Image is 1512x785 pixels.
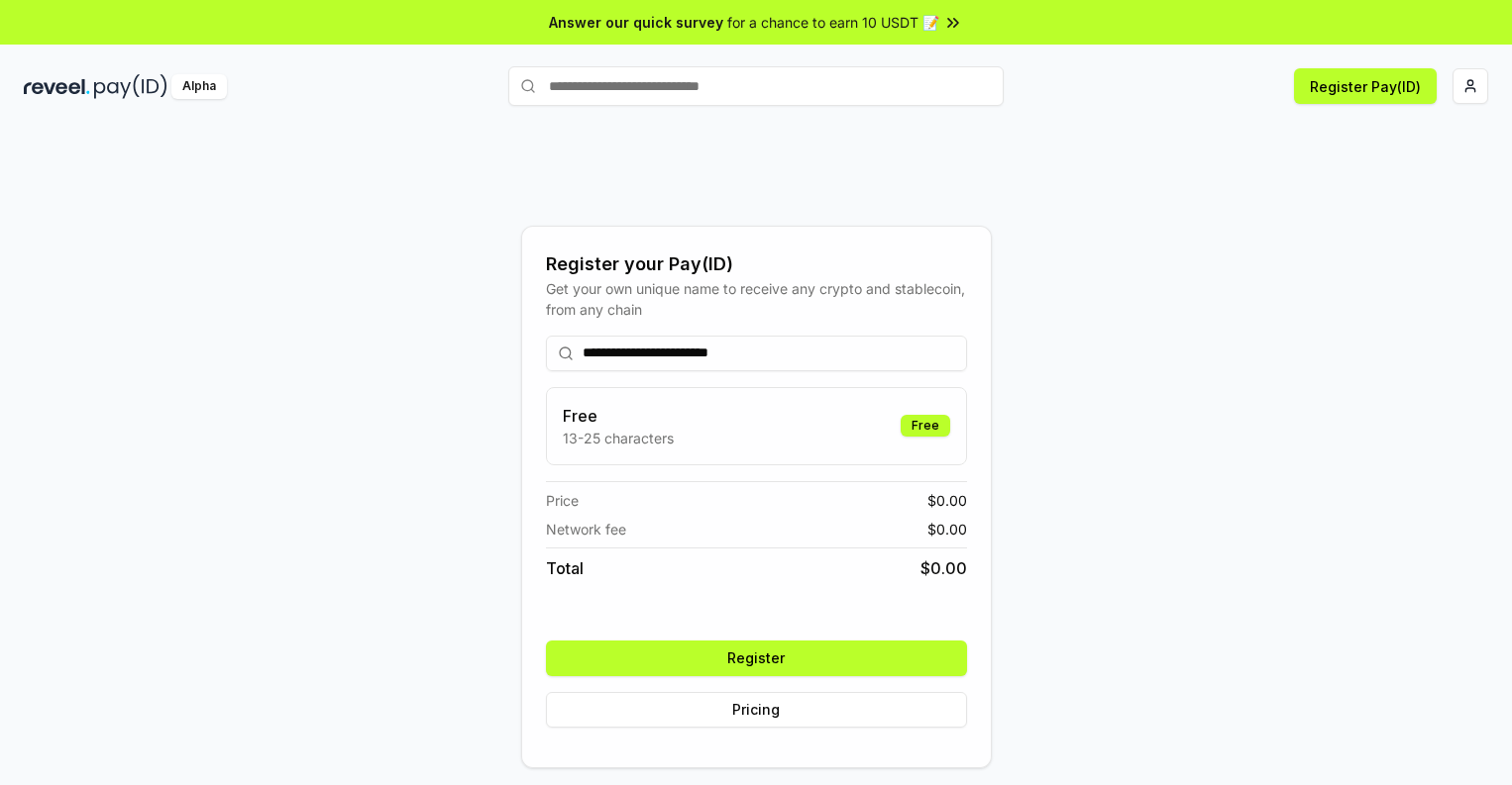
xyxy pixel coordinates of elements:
[1294,68,1437,104] button: Register Pay(ID)
[727,12,939,33] span: for a chance to earn 10 USDT 📝
[901,415,950,437] div: Free
[546,250,967,278] div: Register your Pay(ID)
[94,74,167,99] img: pay_id
[546,692,967,728] button: Pricing
[549,12,723,33] span: Answer our quick survey
[563,404,674,428] h3: Free
[546,640,967,676] button: Register
[563,428,674,448] p: 13-25 characters
[927,519,967,540] span: $ 0.00
[546,278,967,320] div: Get your own unique name to receive any crypto and stablecoin, from any chain
[171,74,227,99] div: Alpha
[546,556,584,580] span: Total
[546,490,579,511] span: Price
[546,519,626,540] span: Network fee
[927,490,967,511] span: $ 0.00
[920,556,967,580] span: $ 0.00
[24,74,90,99] img: reveel_dark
